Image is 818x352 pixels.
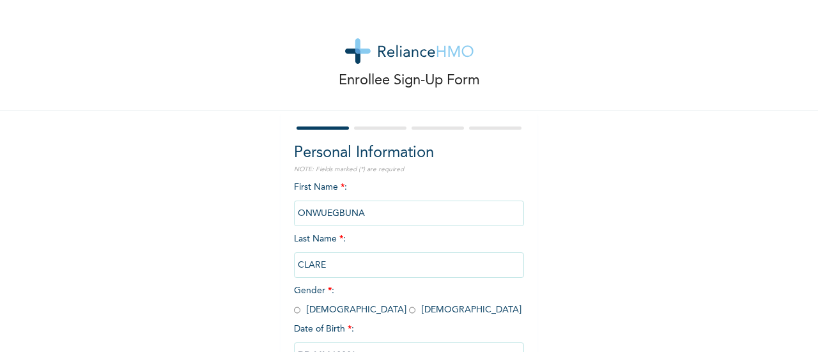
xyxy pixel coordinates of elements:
input: Enter your last name [294,252,524,278]
span: Last Name : [294,234,524,270]
input: Enter your first name [294,201,524,226]
h2: Personal Information [294,142,524,165]
p: NOTE: Fields marked (*) are required [294,165,524,174]
span: First Name : [294,183,524,218]
span: Date of Birth : [294,323,354,336]
p: Enrollee Sign-Up Form [339,70,480,91]
span: Gender : [DEMOGRAPHIC_DATA] [DEMOGRAPHIC_DATA] [294,286,521,314]
img: logo [345,38,474,64]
